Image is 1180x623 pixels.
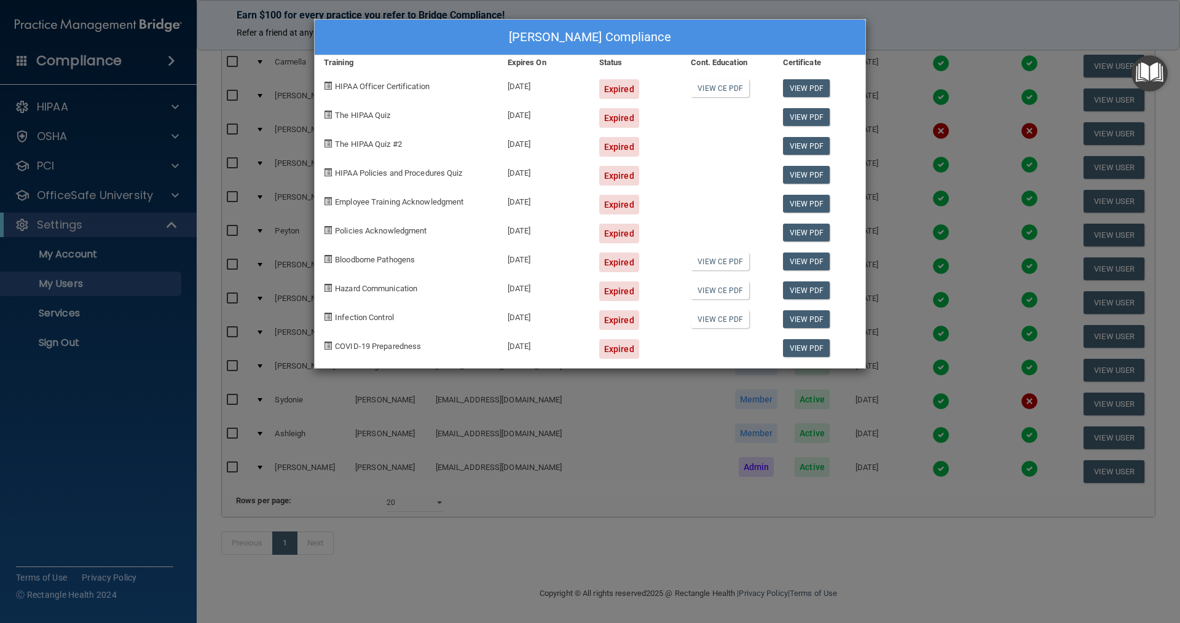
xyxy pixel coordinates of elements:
div: Expired [599,310,639,330]
div: Status [590,55,682,70]
div: Expired [599,281,639,301]
a: View CE PDF [691,281,749,299]
div: Expired [599,108,639,128]
span: The HIPAA Quiz [335,111,390,120]
div: Expired [599,79,639,99]
div: Expires On [498,55,590,70]
a: View PDF [783,108,830,126]
span: Hazard Communication [335,284,417,293]
div: Training [315,55,498,70]
span: HIPAA Policies and Procedures Quiz [335,168,462,178]
a: View PDF [783,253,830,270]
button: Open Resource Center [1131,55,1168,92]
div: Cont. Education [682,55,773,70]
span: Infection Control [335,313,394,322]
div: [DATE] [498,128,590,157]
span: HIPAA Officer Certification [335,82,430,91]
span: COVID-19 Preparedness [335,342,421,351]
div: Expired [599,195,639,214]
div: [DATE] [498,243,590,272]
div: Certificate [774,55,865,70]
div: Expired [599,166,639,186]
a: View PDF [783,310,830,328]
div: [DATE] [498,157,590,186]
a: View PDF [783,281,830,299]
a: View CE PDF [691,253,749,270]
span: Policies Acknowledgment [335,226,427,235]
div: [DATE] [498,301,590,330]
div: [DATE] [498,330,590,359]
a: View PDF [783,339,830,357]
span: The HIPAA Quiz #2 [335,139,402,149]
a: View PDF [783,137,830,155]
div: Expired [599,224,639,243]
a: View CE PDF [691,79,749,97]
div: Expired [599,339,639,359]
a: View PDF [783,166,830,184]
div: [DATE] [498,70,590,99]
span: Bloodborne Pathogens [335,255,415,264]
div: [DATE] [498,99,590,128]
div: [DATE] [498,214,590,243]
div: Expired [599,253,639,272]
a: View PDF [783,195,830,213]
a: View PDF [783,79,830,97]
span: Employee Training Acknowledgment [335,197,463,206]
a: View CE PDF [691,310,749,328]
div: [PERSON_NAME] Compliance [315,20,865,55]
a: View PDF [783,224,830,241]
div: [DATE] [498,186,590,214]
div: Expired [599,137,639,157]
div: [DATE] [498,272,590,301]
